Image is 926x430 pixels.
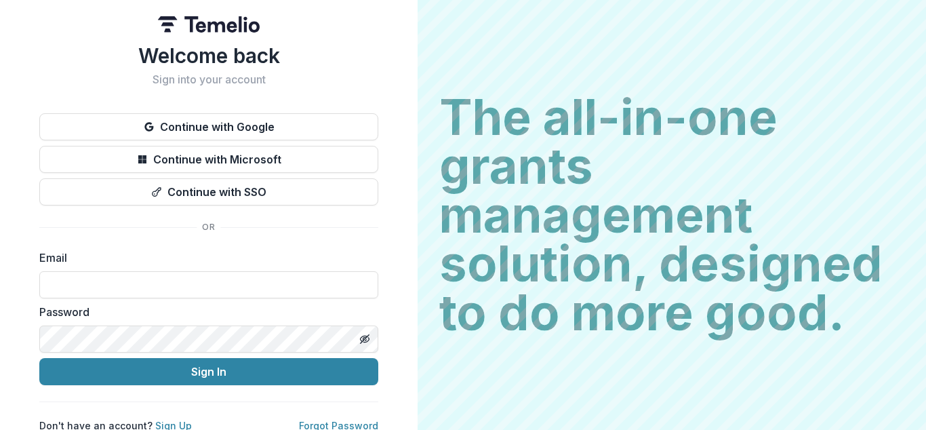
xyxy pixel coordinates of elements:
[39,43,378,68] h1: Welcome back
[39,178,378,206] button: Continue with SSO
[158,16,260,33] img: Temelio
[39,113,378,140] button: Continue with Google
[39,73,378,86] h2: Sign into your account
[39,250,370,266] label: Email
[354,328,376,350] button: Toggle password visibility
[39,146,378,173] button: Continue with Microsoft
[39,358,378,385] button: Sign In
[39,304,370,320] label: Password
